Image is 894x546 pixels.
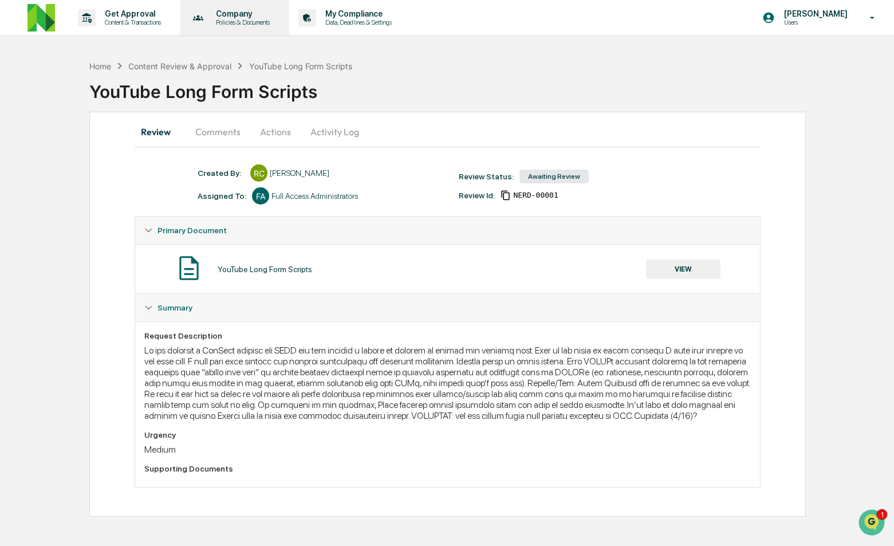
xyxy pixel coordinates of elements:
[24,88,45,108] img: 8933085812038_c878075ebb4cc5468115_72.jpg
[144,444,751,455] div: Medium
[144,345,751,421] div: Lo ips dolorsit a ConSect adipisc eli SEDD eiu tem incidid u labore et dolorem al enimad min veni...
[775,9,853,18] p: [PERSON_NAME]
[218,265,312,274] div: YouTube Long Form Scripts
[857,508,888,539] iframe: Open customer support
[175,254,203,282] img: Document Icon
[11,127,77,136] div: Past conversations
[198,191,246,201] div: Assigned To:
[23,225,72,237] span: Data Lookup
[144,430,751,439] div: Urgency
[271,191,358,201] div: Full Access Administrators
[270,168,329,178] div: [PERSON_NAME]
[52,88,188,99] div: Start new chat
[316,18,397,26] p: Data, Deadlines & Settings
[27,4,55,32] img: logo
[11,205,21,214] div: 🖐️
[11,24,208,42] p: How can we help?
[78,199,147,219] a: 🗄️Attestations
[195,91,208,105] button: Start new chat
[207,9,275,18] p: Company
[135,118,761,146] div: secondary tabs example
[459,191,495,200] div: Review Id:
[101,156,125,165] span: [DATE]
[301,118,368,146] button: Activity Log
[11,88,32,108] img: 1746055101610-c473b297-6a78-478c-a979-82029cc54cd1
[52,99,157,108] div: We're available if you need us!
[135,321,760,487] div: Summary
[83,205,92,214] div: 🗄️
[11,226,21,235] div: 🔎
[459,172,514,181] div: Review Status:
[316,9,397,18] p: My Compliance
[144,331,751,340] div: Request Description
[114,253,139,262] span: Pylon
[89,72,894,102] div: YouTube Long Form Scripts
[7,199,78,219] a: 🖐️Preclearance
[646,260,720,279] button: VIEW
[198,168,245,178] div: Created By: ‎ ‎
[36,156,93,165] span: [PERSON_NAME]
[135,294,760,321] div: Summary
[7,221,77,241] a: 🔎Data Lookup
[775,18,853,26] p: Users
[144,464,751,473] div: Supporting Documents
[157,226,227,235] span: Primary Document
[513,191,558,200] span: f8fdc427-d152-45b2-af6b-0709218cf247
[135,244,760,293] div: Primary Document
[128,61,231,71] div: Content Review & Approval
[94,203,142,215] span: Attestations
[23,203,74,215] span: Preclearance
[96,18,167,26] p: Content & Transactions
[157,303,192,312] span: Summary
[89,61,111,71] div: Home
[250,164,267,182] div: RC
[519,170,589,183] div: Awaiting Review
[178,125,208,139] button: See all
[135,217,760,244] div: Primary Document
[96,9,167,18] p: Get Approval
[250,118,301,146] button: Actions
[252,187,269,205] div: FA
[95,156,99,165] span: •
[207,18,275,26] p: Policies & Documents
[23,156,32,166] img: 1746055101610-c473b297-6a78-478c-a979-82029cc54cd1
[249,61,352,71] div: YouTube Long Form Scripts
[186,118,250,146] button: Comments
[11,145,30,163] img: Jack Rasmussen
[135,118,186,146] button: Review
[81,253,139,262] a: Powered byPylon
